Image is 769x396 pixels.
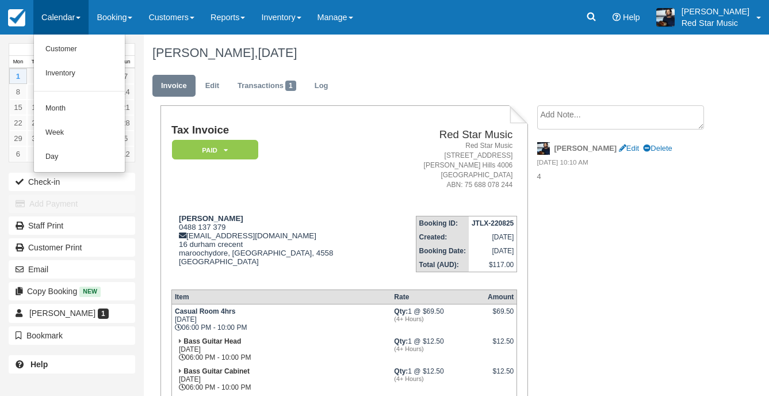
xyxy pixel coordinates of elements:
a: 29 [9,131,27,146]
a: 30 [27,131,45,146]
strong: JTLX-220825 [472,219,514,227]
a: 21 [117,100,135,115]
a: 9 [27,84,45,100]
img: A1 [656,8,675,26]
strong: Qty [394,337,408,345]
button: Check-in [9,173,135,191]
span: 1 [285,81,296,91]
em: (4+ Hours) [394,345,482,352]
td: [DATE] [469,244,517,258]
td: 1 @ $12.50 [391,364,485,394]
i: Help [613,13,621,21]
th: Tue [27,56,45,68]
ul: Calendar [33,35,125,173]
a: Month [34,97,125,121]
a: Day [34,145,125,169]
a: Paid [171,139,254,161]
a: Edit [197,75,228,97]
td: $117.00 [469,258,517,272]
div: $12.50 [488,367,514,384]
a: Invoice [152,75,196,97]
b: Help [30,360,48,369]
span: [PERSON_NAME] [29,309,95,318]
th: Item [171,290,391,304]
p: Red Star Music [682,17,749,29]
a: 1 [9,68,27,84]
a: 7 [27,146,45,162]
th: Booking Date: [416,244,469,258]
div: $12.50 [488,337,514,355]
address: Red Star Music [STREET_ADDRESS] [PERSON_NAME] Hills 4006 [GEOGRAPHIC_DATA] ABN: 75 688 078 244 [388,141,512,191]
a: Delete [643,144,672,153]
strong: Qty [394,367,408,375]
em: (4+ Hours) [394,315,482,322]
span: New [79,287,101,296]
h1: [PERSON_NAME], [152,46,712,60]
div: 0488 137 379 [EMAIL_ADDRESS][DOMAIN_NAME] 16 durham crecent maroochydore, [GEOGRAPHIC_DATA], 4558... [171,214,384,280]
a: [PERSON_NAME] 1 [9,304,135,322]
a: Log [306,75,337,97]
th: Rate [391,290,485,304]
strong: Bass Guitar Cabinet [183,367,250,375]
td: [DATE] 06:00 PM - 10:00 PM [171,364,391,394]
a: Transactions1 [229,75,305,97]
a: 23 [27,115,45,131]
a: 16 [27,100,45,115]
a: 22 [9,115,27,131]
strong: Qty [394,307,408,315]
th: Booking ID: [416,216,469,230]
a: 28 [117,115,135,131]
a: Staff Print [9,216,135,235]
a: Edit [619,144,639,153]
th: Amount [485,290,517,304]
td: [DATE] 06:00 PM - 10:00 PM [171,304,391,334]
td: 1 @ $69.50 [391,304,485,334]
a: Week [34,121,125,145]
a: 7 [117,68,135,84]
div: $69.50 [488,307,514,325]
th: Mon [9,56,27,68]
a: Inventory [34,62,125,86]
a: 5 [117,131,135,146]
strong: [PERSON_NAME] [179,214,243,223]
button: Email [9,260,135,279]
a: Customer Print [9,238,135,257]
a: 2 [27,68,45,84]
th: Total (AUD): [416,258,469,272]
a: Customer [34,37,125,62]
td: [DATE] 06:00 PM - 10:00 PM [171,334,391,364]
a: 8 [9,84,27,100]
em: (4+ Hours) [394,375,482,382]
h1: Tax Invoice [171,124,384,136]
a: Help [9,355,135,374]
p: [PERSON_NAME] [682,6,749,17]
td: 1 @ $12.50 [391,334,485,364]
em: [DATE] 10:10 AM [537,158,712,170]
td: [DATE] [469,230,517,244]
th: Created: [416,230,469,244]
strong: [PERSON_NAME] [554,144,617,153]
strong: Casual Room 4hrs [175,307,235,315]
span: Help [623,13,640,22]
a: 15 [9,100,27,115]
button: Copy Booking New [9,282,135,300]
a: 6 [9,146,27,162]
a: 12 [117,146,135,162]
a: 14 [117,84,135,100]
em: Paid [172,140,258,160]
img: checkfront-main-nav-mini-logo.png [8,9,25,26]
h2: Red Star Music [388,129,512,141]
button: Add Payment [9,195,135,213]
p: 4 [537,172,712,182]
button: Bookmark [9,326,135,345]
strong: Bass Guitar Head [183,337,241,345]
th: Sun [117,56,135,68]
span: [DATE] [258,45,297,60]
span: 1 [98,309,109,319]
